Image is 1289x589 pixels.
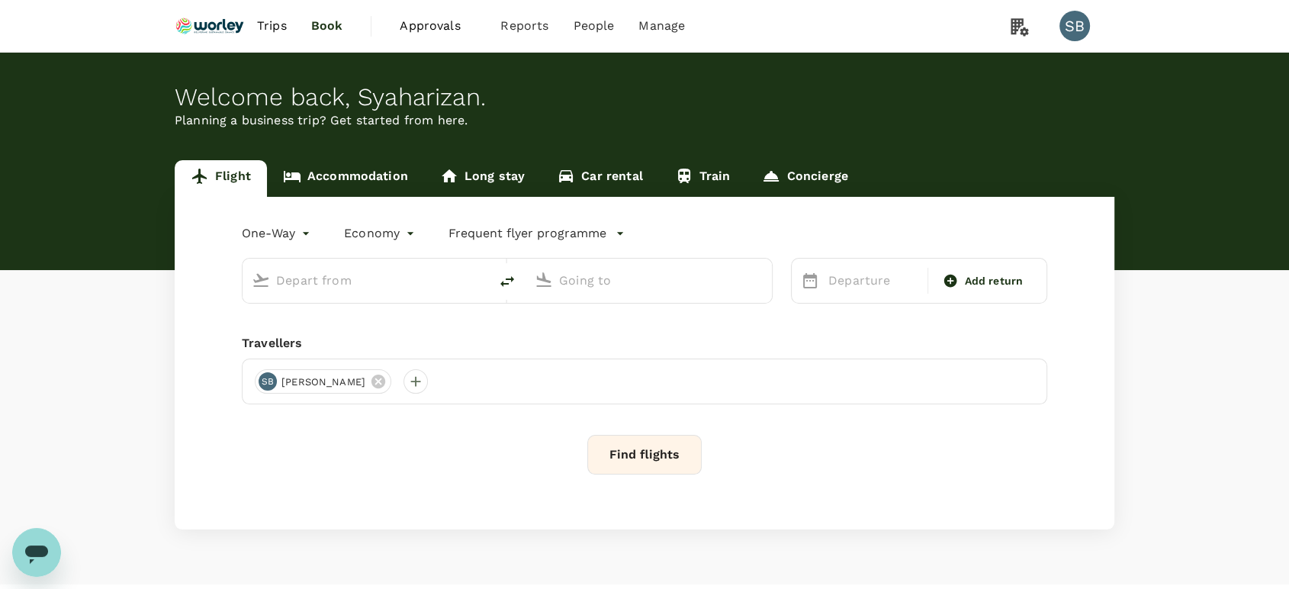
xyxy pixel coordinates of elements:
iframe: Button to launch messaging window [12,528,61,577]
a: Accommodation [267,160,424,197]
span: Approvals [400,17,476,35]
span: Add return [964,273,1023,289]
div: SB[PERSON_NAME] [255,369,391,394]
span: Trips [257,17,287,35]
img: Ranhill Worley Sdn Bhd [175,9,245,43]
span: [PERSON_NAME] [272,375,374,390]
button: Open [761,278,764,282]
button: delete [489,263,526,300]
p: Planning a business trip? Get started from here. [175,111,1114,130]
a: Train [659,160,747,197]
span: People [573,17,614,35]
p: Departure [828,272,918,290]
div: SB [259,372,277,391]
div: Travellers [242,334,1047,352]
input: Depart from [276,269,457,292]
a: Long stay [424,160,541,197]
a: Flight [175,160,267,197]
p: Frequent flyer programme [448,224,606,243]
div: One-Way [242,221,313,246]
span: Reports [500,17,548,35]
button: Frequent flyer programme [448,224,625,243]
a: Car rental [541,160,659,197]
button: Find flights [587,435,702,475]
div: Economy [344,221,418,246]
span: Book [311,17,343,35]
input: Going to [559,269,740,292]
div: Welcome back , Syaharizan . [175,83,1114,111]
a: Concierge [746,160,863,197]
div: SB [1059,11,1090,41]
button: Open [478,278,481,282]
span: Manage [638,17,685,35]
